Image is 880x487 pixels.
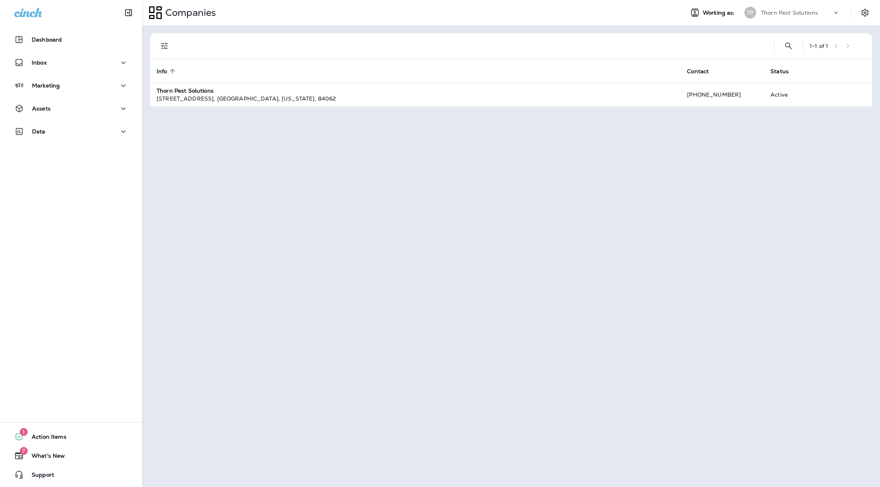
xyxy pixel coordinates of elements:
button: Data [8,124,134,139]
td: [PHONE_NUMBER] [681,83,764,107]
button: Dashboard [8,32,134,48]
button: Settings [858,6,872,20]
span: 7 [20,447,28,455]
strong: Thorn Pest Solutions [157,87,214,94]
span: Info [157,68,178,75]
span: Working as: [703,10,736,16]
button: Assets [8,101,134,116]
span: What's New [24,453,65,462]
button: Marketing [8,78,134,93]
button: Collapse Sidebar [117,5,140,21]
div: 1 - 1 of 1 [810,43,828,49]
span: Action Items [24,434,66,443]
button: Search Companies [781,38,797,54]
p: Assets [32,105,51,112]
span: Support [24,472,54,481]
p: Dashboard [32,36,62,43]
p: Companies [162,7,216,19]
div: TP [744,7,756,19]
div: [STREET_ADDRESS] , [GEOGRAPHIC_DATA] , [US_STATE] , 84062 [157,95,674,103]
span: Contact [687,68,719,75]
span: Status [770,68,799,75]
button: Inbox [8,55,134,70]
span: Status [770,68,789,75]
p: Data [32,128,45,135]
span: Info [157,68,167,75]
span: 1 [20,428,28,436]
button: 7What's New [8,448,134,464]
p: Inbox [32,59,47,66]
td: Active [764,83,819,107]
button: 1Action Items [8,429,134,445]
p: Marketing [32,82,60,89]
button: Filters [157,38,172,54]
button: Support [8,467,134,483]
span: Contact [687,68,709,75]
p: Thorn Pest Solutions [761,10,818,16]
